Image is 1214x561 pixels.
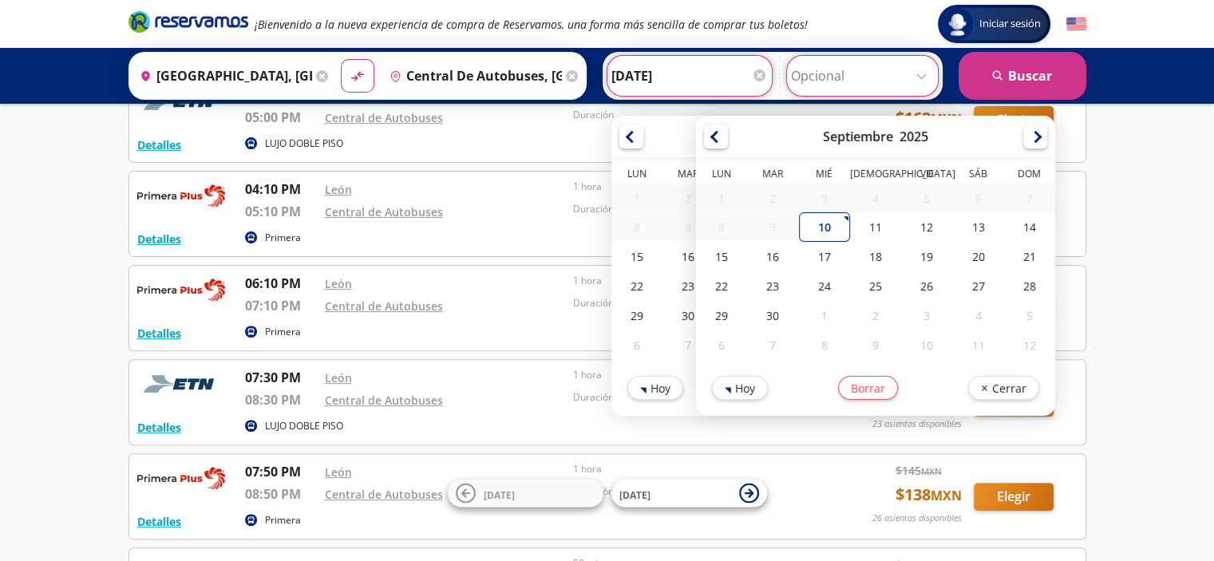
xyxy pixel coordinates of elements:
span: [DATE] [619,488,650,501]
div: 02-Sep-25 [662,184,714,212]
span: [DATE] [484,488,515,501]
div: 17-Sep-25 [799,242,850,271]
div: 08-Sep-25 [696,213,747,241]
div: 15-Sep-25 [611,242,662,271]
a: Brand Logo [129,10,248,38]
a: León [325,370,352,385]
div: 19-Sep-25 [901,242,952,271]
div: 06-Oct-25 [696,330,747,360]
p: Primera [265,325,301,339]
div: 06-Oct-25 [611,330,662,360]
div: 26-Sep-25 [901,271,952,301]
p: Duración [573,108,814,122]
a: León [325,182,352,197]
a: León [325,464,352,480]
div: 16-Sep-25 [662,242,714,271]
button: Detalles [137,136,181,153]
th: Lunes [696,167,747,184]
img: RESERVAMOS [137,368,225,400]
p: 07:10 PM [245,296,317,315]
img: RESERVAMOS [137,180,225,211]
a: Central de Autobuses [325,204,443,219]
span: Iniciar sesión [973,16,1047,32]
p: 1 hora [573,462,814,476]
button: Buscar [959,52,1086,100]
button: Detalles [137,513,181,530]
div: 07-Oct-25 [747,330,798,360]
p: Duración [573,296,814,310]
p: Duración [573,390,814,405]
p: 04:10 PM [245,180,317,199]
button: Elegir [974,106,1054,134]
div: 27-Sep-25 [953,271,1004,301]
div: 08-Sep-25 [611,213,662,241]
small: MXN [931,110,962,128]
button: [DATE] [611,480,767,508]
div: 23-Sep-25 [747,271,798,301]
button: Cerrar [968,376,1039,400]
div: 15-Sep-25 [696,242,747,271]
p: 05:00 PM [245,108,317,127]
p: 1 hora [573,274,814,288]
p: 1 hora [573,180,814,194]
button: Detalles [137,419,181,436]
div: 01-Sep-25 [696,184,747,212]
p: 23 asientos disponibles [872,417,962,431]
span: $ 145 [896,462,942,479]
div: 30-Sep-25 [747,301,798,330]
input: Buscar Origen [133,56,312,96]
th: Martes [662,167,714,184]
div: 29-Sep-25 [611,301,662,330]
p: 07:30 PM [245,368,317,387]
th: Sábado [953,167,1004,184]
input: Buscar Destino [383,56,562,96]
div: 06-Sep-25 [953,184,1004,212]
div: 12-Oct-25 [1004,330,1055,360]
button: Detalles [137,231,181,247]
button: Hoy [627,376,683,400]
a: León [325,276,352,291]
div: 09-Oct-25 [850,330,901,360]
div: 13-Sep-25 [953,212,1004,242]
a: Central de Autobuses [325,110,443,125]
div: Septiembre [823,128,893,145]
p: 26 asientos disponibles [872,512,962,525]
div: 03-Oct-25 [901,301,952,330]
small: MXN [931,487,962,504]
div: 12-Sep-25 [901,212,952,242]
th: Martes [747,167,798,184]
p: 06:10 PM [245,274,317,293]
div: 28-Sep-25 [1004,271,1055,301]
small: MXN [921,465,942,477]
i: Brand Logo [129,10,248,34]
div: 18-Sep-25 [850,242,901,271]
p: Duración [573,202,814,216]
div: 22-Sep-25 [611,271,662,301]
button: English [1066,14,1086,34]
div: 29-Sep-25 [696,301,747,330]
div: 02-Sep-25 [747,184,798,212]
th: Jueves [850,167,901,184]
div: 24-Sep-25 [799,271,850,301]
img: RESERVAMOS [137,462,225,494]
div: 30-Sep-25 [662,301,714,330]
th: Lunes [611,167,662,184]
p: 08:50 PM [245,484,317,504]
button: Hoy [712,376,768,400]
button: Borrar [838,376,898,400]
div: 20-Sep-25 [953,242,1004,271]
div: 25-Sep-25 [850,271,901,301]
th: Domingo [1004,167,1055,184]
div: 05-Sep-25 [901,184,952,212]
p: 07:50 PM [245,462,317,481]
img: RESERVAMOS [137,274,225,306]
p: 08:30 PM [245,390,317,409]
div: 21-Sep-25 [1004,242,1055,271]
a: Central de Autobuses [325,393,443,408]
em: ¡Bienvenido a la nueva experiencia de compra de Reservamos, una forma más sencilla de comprar tus... [255,17,808,32]
span: $ 162 [896,106,962,130]
p: Primera [265,231,301,245]
p: 1 hora [573,368,814,382]
p: LUJO DOBLE PISO [265,419,343,433]
div: 02-Oct-25 [850,301,901,330]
